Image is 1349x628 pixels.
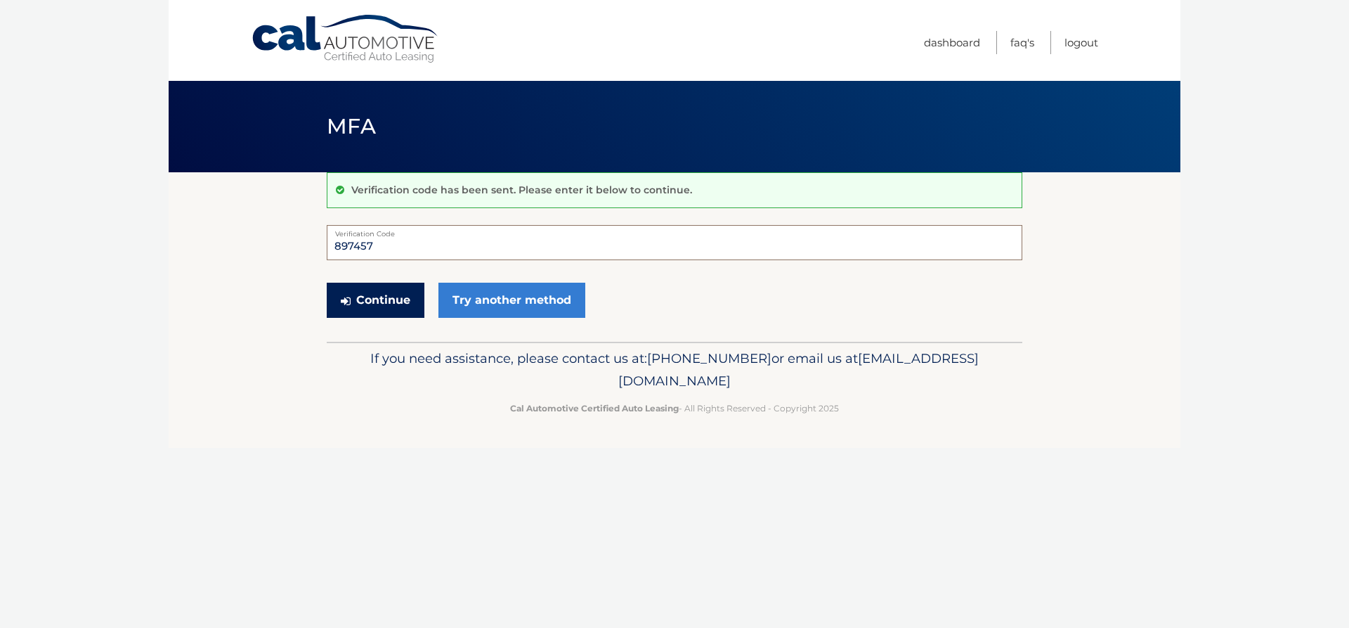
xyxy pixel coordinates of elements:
[336,347,1013,392] p: If you need assistance, please contact us at: or email us at
[1010,31,1034,54] a: FAQ's
[1064,31,1098,54] a: Logout
[327,283,424,318] button: Continue
[924,31,980,54] a: Dashboard
[438,283,585,318] a: Try another method
[647,350,771,366] span: [PHONE_NUMBER]
[327,113,376,139] span: MFA
[251,14,441,64] a: Cal Automotive
[351,184,692,196] p: Verification code has been sent. Please enter it below to continue.
[510,403,679,414] strong: Cal Automotive Certified Auto Leasing
[336,401,1013,416] p: - All Rights Reserved - Copyright 2025
[327,225,1022,260] input: Verification Code
[327,225,1022,236] label: Verification Code
[618,350,979,389] span: [EMAIL_ADDRESS][DOMAIN_NAME]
